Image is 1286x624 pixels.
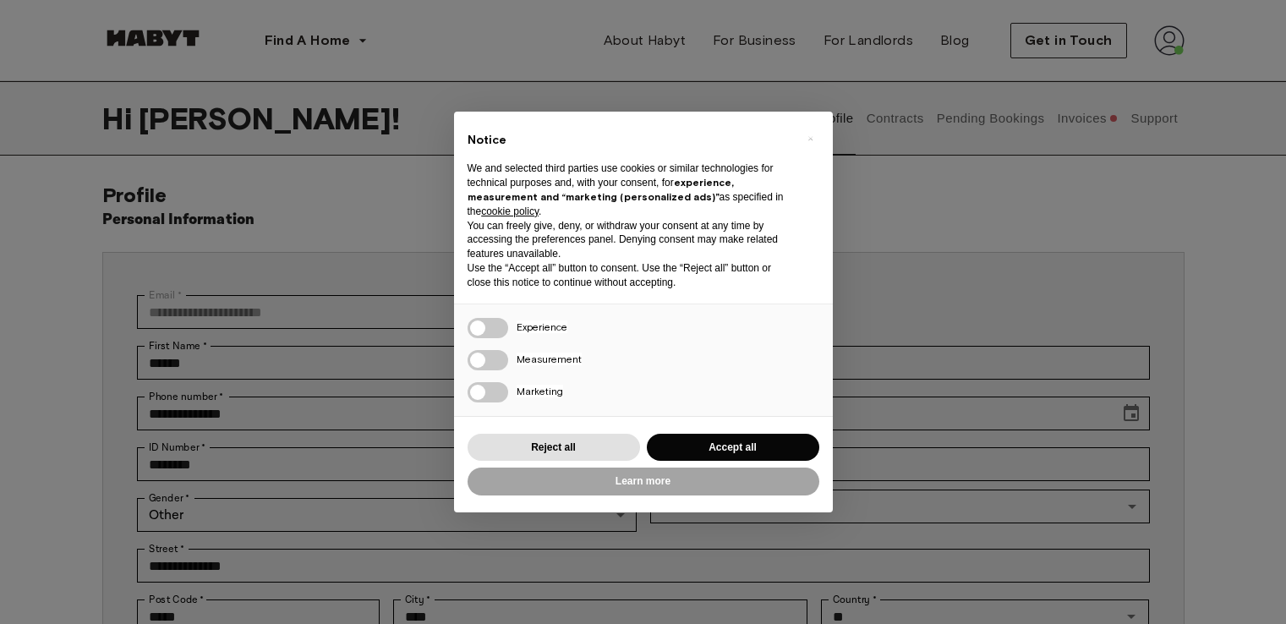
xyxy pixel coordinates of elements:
[797,125,824,152] button: Close this notice
[468,176,734,203] strong: experience, measurement and “marketing (personalized ads)”
[468,132,792,149] h2: Notice
[468,434,640,462] button: Reject all
[517,385,563,397] span: Marketing
[647,434,819,462] button: Accept all
[517,353,582,365] span: Measurement
[468,468,819,495] button: Learn more
[517,320,567,333] span: Experience
[807,129,813,149] span: ×
[468,219,792,261] p: You can freely give, deny, or withdraw your consent at any time by accessing the preferences pane...
[468,261,792,290] p: Use the “Accept all” button to consent. Use the “Reject all” button or close this notice to conti...
[468,161,792,218] p: We and selected third parties use cookies or similar technologies for technical purposes and, wit...
[481,205,539,217] a: cookie policy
